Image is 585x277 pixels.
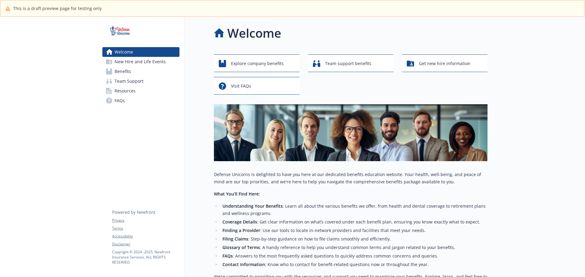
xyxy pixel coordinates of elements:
a: Benefits [102,67,179,76]
span: FAQs [115,96,125,106]
strong: What You’ll Find Here: [214,191,260,197]
button: Explore company benefits [214,54,300,72]
a: New Hire and Life Events [102,57,179,67]
a: Accessibility [112,234,179,239]
strong: Contact Information [222,261,265,267]
button: Team support benefits [308,54,394,72]
span: Visit FAQs [231,80,251,92]
strong: FAQs [222,253,233,259]
button: Visit FAQs [214,77,300,95]
span: New Hire and Life Events [115,57,166,67]
span: This is a draft preview page for testing only [13,5,102,12]
span: Get new hire information [419,58,470,69]
span: Welcome [115,47,133,57]
h1: Welcome [227,24,281,42]
strong: Glossary of Terms [222,244,260,250]
span: Team support benefits [325,58,371,69]
a: Resources [102,86,179,96]
strong: Finding a Provider [222,227,260,233]
span: Resources [115,86,136,96]
span: Team Support [115,76,144,86]
a: Privacy [112,218,179,223]
button: Get new hire information [402,54,487,72]
li: : Learn all about the various benefits we offer, from health and dental coverage to retirement pl... [221,203,487,217]
a: Disclaimer [112,241,179,247]
strong: Coverage Details [222,219,257,225]
p: Copyright © 2024 - 2025 , Newfront Insurance Services, ALL RIGHTS RESERVED [112,249,179,265]
li: : A handy reference to help you understand common terms and jargon related to your benefits. [221,244,487,251]
a: Terms [112,226,179,231]
li: : Get clear information on what’s covered under each benefit plan, ensuring you know exactly what... [221,218,487,226]
a: FAQs [102,96,179,106]
a: Welcome [102,47,179,57]
li: : Answers to the most frequently asked questions to quickly address common concerns and queries. [221,252,487,260]
strong: Filing Claims [222,236,248,242]
li: : Step-by-step guidance on how to file claims smoothly and efficiently. [221,235,487,243]
img: overview page banner [214,104,487,161]
p: Defense Unicorns is delighted to have you here at our dedicated benefits education website. Your ... [214,171,487,185]
li: : Use our tools to locate in-network providers and facilities that meet your needs. [221,227,487,234]
a: Team Support [102,76,179,86]
li: : Know who to contact for benefit-related questions now or throughout the year. [221,261,487,268]
strong: Understanding Your Benefits [222,203,283,209]
span: Explore company benefits [231,58,284,69]
span: Benefits [115,67,131,76]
